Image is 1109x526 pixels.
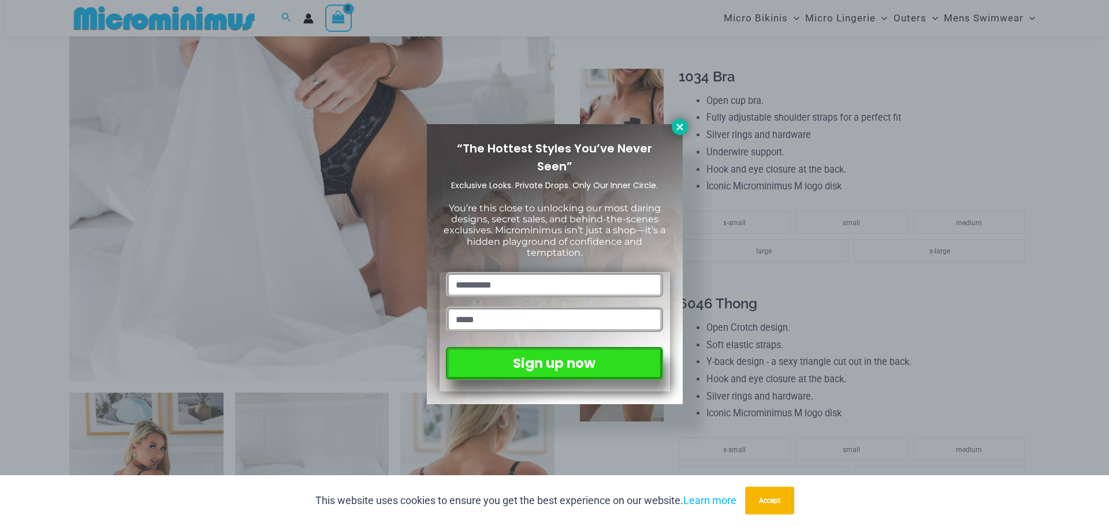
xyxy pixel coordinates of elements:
[451,180,658,191] span: Exclusive Looks. Private Drops. Only Our Inner Circle.
[683,494,736,506] a: Learn more
[444,203,665,258] span: You’re this close to unlocking our most daring designs, secret sales, and behind-the-scenes exclu...
[672,119,688,135] button: Close
[446,347,663,380] button: Sign up now
[457,140,652,174] span: “The Hottest Styles You’ve Never Seen”
[745,487,794,514] button: Accept
[315,492,736,509] p: This website uses cookies to ensure you get the best experience on our website.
